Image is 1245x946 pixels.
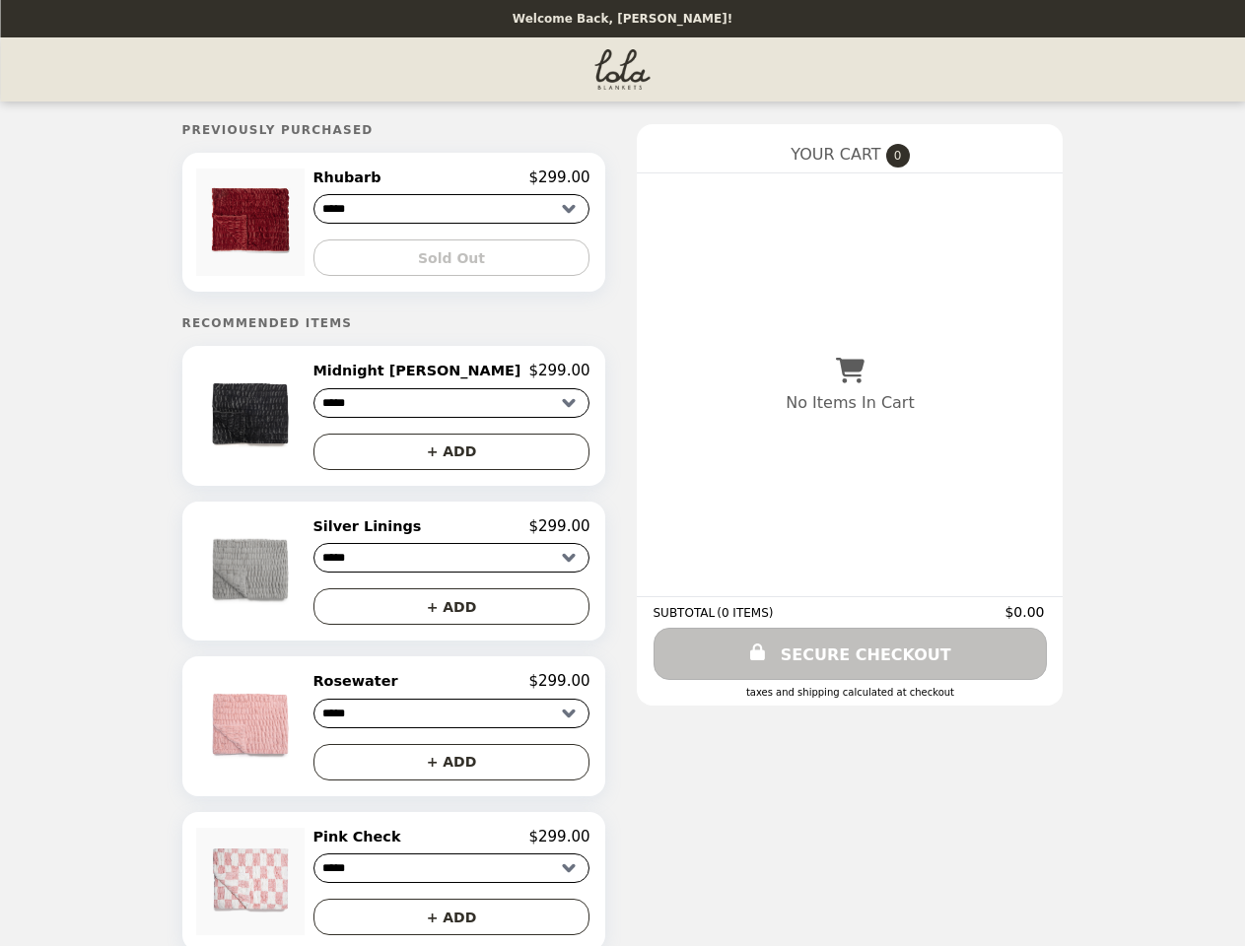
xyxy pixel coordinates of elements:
h2: Rosewater [313,672,406,690]
img: Silver Linings [196,517,309,625]
img: Pink Check [196,828,309,935]
img: Rhubarb [196,169,309,276]
select: Select a product variant [313,388,590,418]
select: Select a product variant [313,853,590,883]
h2: Pink Check [313,828,409,845]
span: YOUR CART [791,145,880,164]
button: + ADD [313,588,590,625]
span: $0.00 [1004,604,1047,620]
p: $299.00 [528,517,589,535]
select: Select a product variant [313,699,590,728]
h2: Rhubarb [313,169,389,186]
button: + ADD [313,744,590,780]
p: No Items In Cart [786,393,914,412]
h5: Recommended Items [182,316,606,330]
p: $299.00 [528,169,589,186]
p: Welcome Back, [PERSON_NAME]! [513,12,732,26]
h5: Previously Purchased [182,123,606,137]
div: Taxes and Shipping calculated at checkout [653,687,1047,698]
p: $299.00 [528,362,589,379]
h2: Midnight [PERSON_NAME] [313,362,529,379]
span: ( 0 ITEMS ) [717,606,773,620]
p: $299.00 [528,672,589,690]
span: SUBTOTAL [653,606,717,620]
button: + ADD [313,434,590,470]
select: Select a product variant [313,194,590,224]
select: Select a product variant [313,543,590,573]
img: Midnight Marie [196,362,309,469]
p: $299.00 [528,828,589,845]
img: Brand Logo [594,49,651,90]
h2: Silver Linings [313,517,430,535]
button: + ADD [313,899,590,935]
span: 0 [886,144,910,168]
img: Rosewater [196,672,309,779]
